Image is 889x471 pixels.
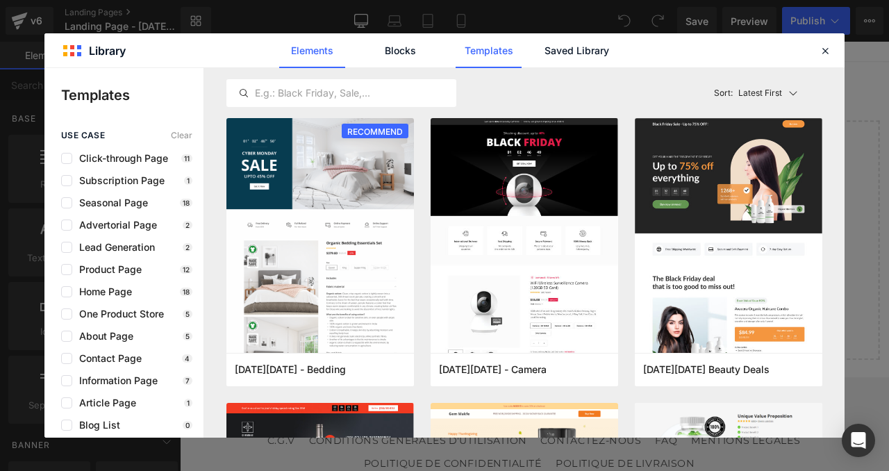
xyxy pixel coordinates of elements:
[439,363,547,376] span: Black Friday - Camera
[183,332,192,340] p: 5
[72,308,164,320] span: One Product Store
[72,242,155,253] span: Lead Generation
[714,88,733,98] span: Sort:
[72,420,120,431] span: Blog List
[61,85,203,106] p: Templates
[180,265,192,274] p: 12
[738,87,782,99] p: Latest First
[72,220,157,231] span: Advertorial Page
[72,175,165,186] span: Subscription Page
[184,176,192,185] p: 1
[72,375,158,386] span: Information Page
[180,288,192,296] p: 18
[183,310,192,318] p: 5
[103,423,737,443] h2: INFORMATIONS
[171,131,192,140] span: Clear
[72,353,142,364] span: Contact Page
[180,199,192,207] p: 18
[72,286,132,297] span: Home Page
[544,33,610,68] a: Saved Library
[456,33,522,68] a: Templates
[183,377,192,385] p: 7
[342,124,408,140] span: RECOMMEND
[184,399,192,407] p: 1
[72,397,136,408] span: Article Page
[182,354,192,363] p: 4
[183,221,192,229] p: 2
[72,331,133,342] span: About Page
[227,85,456,101] input: E.g.: Black Friday, Sale,...
[367,33,433,68] a: Blocks
[72,197,148,208] span: Seasonal Page
[61,131,105,140] span: use case
[235,363,346,376] span: Cyber Monday - Bedding
[72,153,168,164] span: Click-through Page
[279,33,345,68] a: Elements
[708,79,823,107] button: Latest FirstSort:Latest First
[33,126,807,143] p: Start building your page
[183,243,192,251] p: 2
[33,335,807,345] p: or Drag & Drop elements from left sidebar
[643,363,770,376] span: Black Friday Beauty Deals
[181,154,192,163] p: 11
[842,424,875,457] div: Open Intercom Messenger
[183,421,192,429] p: 0
[358,296,483,324] a: Explore Template
[72,264,142,275] span: Product Page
